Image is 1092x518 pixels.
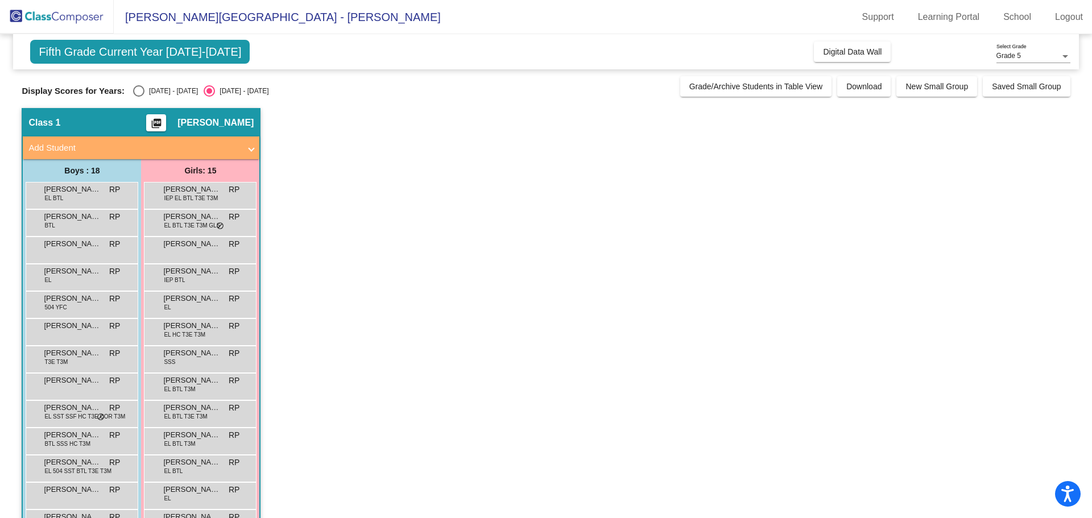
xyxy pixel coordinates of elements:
[229,347,239,359] span: RP
[44,457,101,468] span: [PERSON_NAME]
[837,76,891,97] button: Download
[163,211,220,222] span: [PERSON_NAME]
[109,266,120,277] span: RP
[853,8,903,26] a: Support
[229,320,239,332] span: RP
[109,484,120,496] span: RP
[44,266,101,277] span: [PERSON_NAME]
[229,375,239,387] span: RP
[109,238,120,250] span: RP
[992,82,1061,91] span: Saved Small Group
[28,117,60,129] span: Class 1
[229,457,239,469] span: RP
[109,375,120,387] span: RP
[229,238,239,250] span: RP
[163,429,220,441] span: [PERSON_NAME]
[164,385,195,393] span: EL BTL T3M
[229,211,239,223] span: RP
[163,238,220,250] span: [PERSON_NAME]
[44,303,67,312] span: 504 YFC
[133,85,268,97] mat-radio-group: Select an option
[23,136,259,159] mat-expansion-panel-header: Add Student
[229,402,239,414] span: RP
[229,484,239,496] span: RP
[109,402,120,414] span: RP
[229,266,239,277] span: RP
[164,467,183,475] span: EL BTL
[164,494,171,503] span: EL
[23,159,141,182] div: Boys : 18
[44,238,101,250] span: [PERSON_NAME]
[163,266,220,277] span: [PERSON_NAME]
[44,211,101,222] span: [PERSON_NAME]
[164,221,220,230] span: EL BTL T3E T3M GLS
[150,118,163,134] mat-icon: picture_as_pdf
[44,358,68,366] span: T3E T3M
[905,82,968,91] span: New Small Group
[30,40,250,64] span: Fifth Grade Current Year [DATE]-[DATE]
[680,76,832,97] button: Grade/Archive Students in Table View
[163,402,220,413] span: [PERSON_NAME]
[163,484,220,495] span: [PERSON_NAME]
[1046,8,1092,26] a: Logout
[163,293,220,304] span: [PERSON_NAME]
[163,457,220,468] span: [PERSON_NAME]
[44,184,101,195] span: [PERSON_NAME]
[229,293,239,305] span: RP
[44,221,55,230] span: BTL
[163,184,220,195] span: [PERSON_NAME]
[109,429,120,441] span: RP
[164,412,207,421] span: EL BTL T3E T3M
[44,320,101,331] span: [PERSON_NAME]
[44,194,63,202] span: EL BTL
[44,293,101,304] span: [PERSON_NAME]
[109,320,120,332] span: RP
[996,52,1021,60] span: Grade 5
[44,402,101,413] span: [PERSON_NAME]
[164,330,205,339] span: EL HC T3E T3M
[44,412,125,421] span: EL SST SSF HC T3E COR T3M
[44,484,101,495] span: [PERSON_NAME] [PERSON_NAME]
[109,211,120,223] span: RP
[114,8,441,26] span: [PERSON_NAME][GEOGRAPHIC_DATA] - [PERSON_NAME]
[164,303,171,312] span: EL
[44,429,101,441] span: [PERSON_NAME]
[229,429,239,441] span: RP
[215,86,268,96] div: [DATE] - [DATE]
[44,467,111,475] span: EL 504 SST BTL T3E T3M
[216,222,224,231] span: do_not_disturb_alt
[163,347,220,359] span: [PERSON_NAME]
[44,440,90,448] span: BTL SSS HC T3M
[109,347,120,359] span: RP
[163,320,220,331] span: [PERSON_NAME]
[141,159,259,182] div: Girls: 15
[164,358,175,366] span: SSS
[689,82,823,91] span: Grade/Archive Students in Table View
[144,86,198,96] div: [DATE] - [DATE]
[983,76,1070,97] button: Saved Small Group
[896,76,977,97] button: New Small Group
[229,184,239,196] span: RP
[109,184,120,196] span: RP
[22,86,125,96] span: Display Scores for Years:
[109,293,120,305] span: RP
[44,347,101,359] span: [PERSON_NAME]
[164,440,195,448] span: EL BTL T3M
[846,82,882,91] span: Download
[146,114,166,131] button: Print Students Details
[44,375,101,386] span: [PERSON_NAME]
[164,276,185,284] span: IEP BTL
[44,276,51,284] span: EL
[909,8,989,26] a: Learning Portal
[28,142,240,155] mat-panel-title: Add Student
[109,457,120,469] span: RP
[823,47,882,56] span: Digital Data Wall
[97,413,105,422] span: do_not_disturb_alt
[994,8,1040,26] a: School
[177,117,254,129] span: [PERSON_NAME]
[163,375,220,386] span: [PERSON_NAME]
[814,42,891,62] button: Digital Data Wall
[164,194,218,202] span: IEP EL BTL T3E T3M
